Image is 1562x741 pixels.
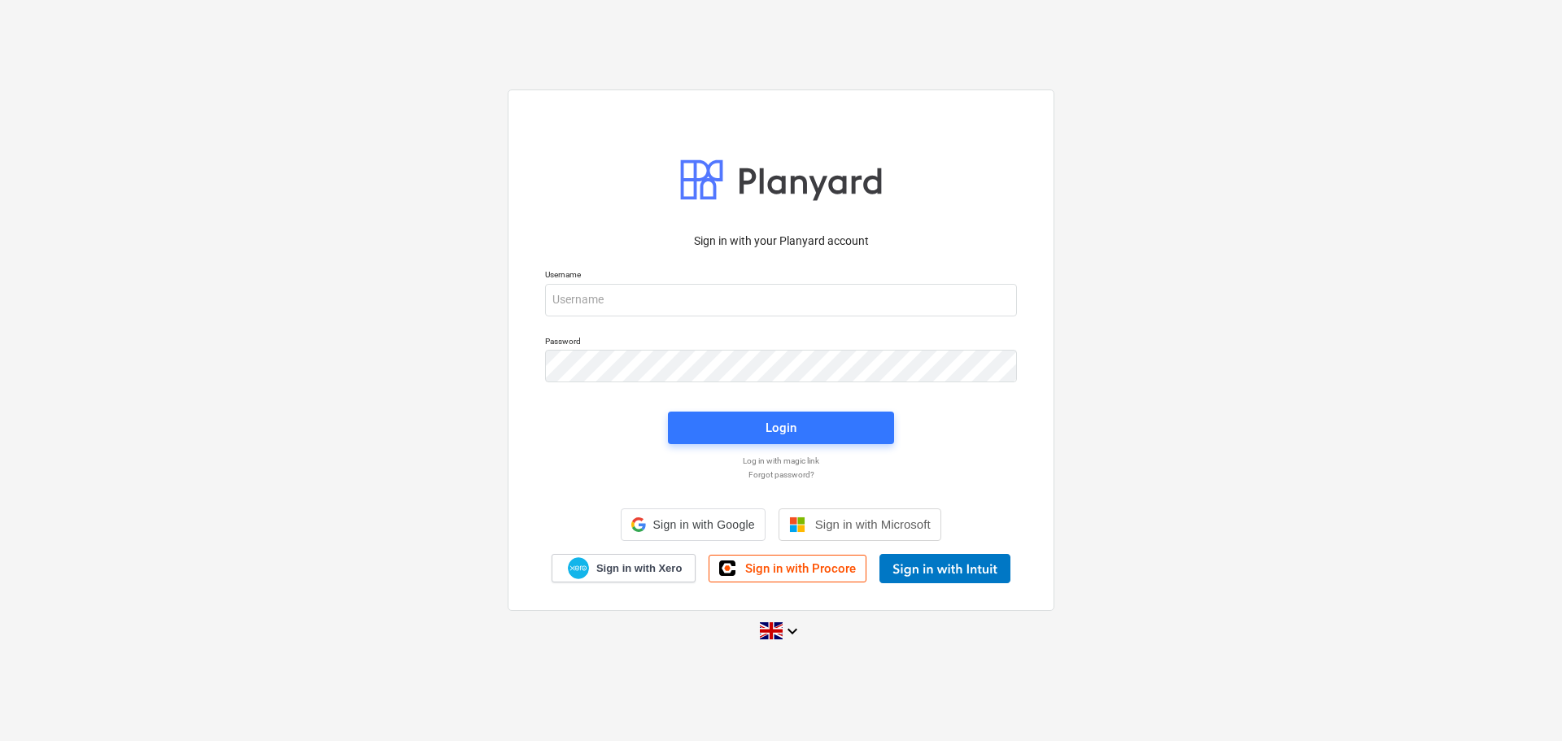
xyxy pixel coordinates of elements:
[668,412,894,444] button: Login
[545,284,1017,316] input: Username
[815,517,931,531] span: Sign in with Microsoft
[766,417,796,438] div: Login
[596,561,682,576] span: Sign in with Xero
[745,561,856,576] span: Sign in with Procore
[621,508,765,541] div: Sign in with Google
[537,469,1025,480] a: Forgot password?
[545,269,1017,283] p: Username
[552,554,696,582] a: Sign in with Xero
[545,336,1017,350] p: Password
[568,557,589,579] img: Xero logo
[789,517,805,533] img: Microsoft logo
[783,621,802,641] i: keyboard_arrow_down
[537,455,1025,466] a: Log in with magic link
[709,555,866,582] a: Sign in with Procore
[545,233,1017,250] p: Sign in with your Planyard account
[652,518,754,531] span: Sign in with Google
